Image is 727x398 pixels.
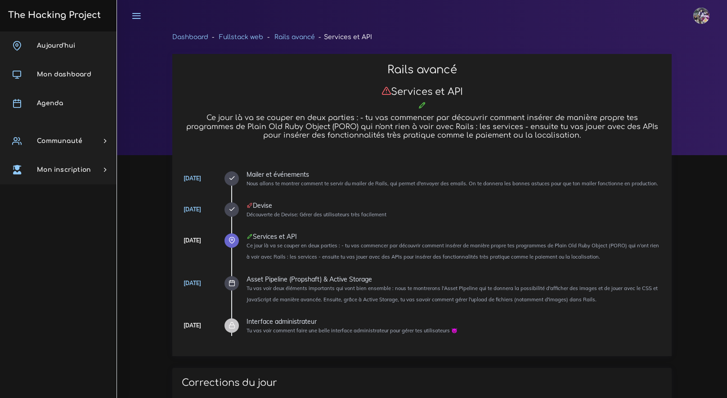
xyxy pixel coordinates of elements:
span: Communauté [37,138,82,144]
div: Services et API [247,233,662,240]
h3: Services et API [182,86,662,98]
a: [DATE] [184,175,201,182]
a: Fullstack web [219,34,263,40]
div: Mailer et événements [247,171,662,178]
span: Agenda [37,100,63,107]
a: Rails avancé [274,34,315,40]
small: Tu vas voir deux éléments importants qui vont bien ensemble : nous te montrerons l'Asset Pipeline... [247,285,658,303]
a: [DATE] [184,206,201,213]
a: [DATE] [184,280,201,286]
small: Nous allons te montrer comment te servir du mailer de Rails, qui permet d'envoyer des emails. On ... [247,180,658,187]
small: Ce jour là va se couper en deux parties : - tu vas commencer par découvrir comment insérer de man... [247,242,659,260]
span: Aujourd'hui [37,42,75,49]
img: eg54bupqcshyolnhdacp.jpg [693,8,709,24]
h2: Rails avancé [182,63,662,76]
div: Devise [247,202,662,209]
div: Interface administrateur [247,318,662,325]
a: Dashboard [172,34,208,40]
div: [DATE] [184,236,201,246]
li: Services et API [315,31,372,43]
span: Mon dashboard [37,71,91,78]
div: Asset Pipeline (Propshaft) & Active Storage [247,276,662,282]
h5: Ce jour là va se couper en deux parties : - tu vas commencer par découvrir comment insérer de man... [182,114,662,139]
div: [DATE] [184,321,201,331]
small: Découverte de Devise: Gérer des utilisateurs très facilement [247,211,386,218]
h3: The Hacking Project [5,10,101,20]
small: Tu vas voir comment faire une belle interface administrateur pour gérer tes utilisateurs 😈 [247,327,458,334]
span: Mon inscription [37,166,91,173]
h3: Corrections du jour [182,377,662,389]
